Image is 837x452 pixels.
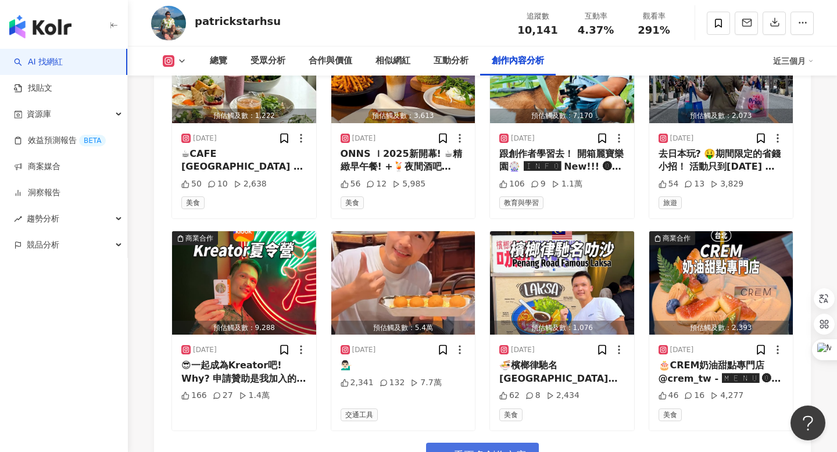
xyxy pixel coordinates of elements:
div: [DATE] [511,345,535,355]
div: 13 [684,178,704,190]
div: 10 [208,178,228,190]
span: 美食 [181,196,205,209]
a: 效益預測報告BETA [14,135,106,146]
span: 資源庫 [27,101,51,127]
div: 預估觸及數：2,393 [649,321,793,335]
div: 去日本玩? 🤑期間限定的省錢小招！ 活動只到[DATE] ⮕先買起來放 🅸🅽🅵🅾 ➊Klook下單日本 (人氣樂園or體驗行程) ➋結帳輸入折扣碼【PPPSUMMER】or【PAT0702】 ⮕... [659,148,784,174]
div: 2,638 [234,178,267,190]
div: 預估觸及數：3,613 [331,109,475,123]
div: 總覽 [210,54,227,68]
div: 132 [380,377,405,389]
div: 相似網紅 [375,54,410,68]
button: 商業合作預估觸及數：9,288 [172,231,316,335]
span: 教育與學習 [499,196,543,209]
a: 找貼文 [14,82,52,94]
span: 競品分析 [27,232,59,258]
div: [DATE] [511,134,535,144]
div: 62 [499,390,520,401]
span: 4.37% [578,24,614,36]
div: 🎂CREM奶油甜點專門店 @crem_tw - 🅼🅴🅽🆄 🅞無花果紅烏龍 🅞蜜桃奶油 - 🅸🅽🅵🅾 🅞110[STREET_ADDRESS] 🅞0227616665 🅞12:00-19:00/週... [659,359,784,385]
div: 54 [659,178,679,190]
div: 預估觸及數：5.4萬 [331,321,475,335]
div: 預估觸及數：2,073 [649,109,793,123]
button: 商業合作預估觸及數：2,393 [649,231,793,335]
div: 預估觸及數：9,288 [172,321,316,335]
div: 創作內容分析 [492,54,544,68]
div: 跟創作者學習去！ 開箱麗寶樂園🎡 🅸🅽🅵🅾 New!!! 🅞熊大的[GEOGRAPHIC_DATA] 🅞美樂地親子農場 - 🅼🅴🅽🆄 New!!! 青焰炭火熟成牛排 🅞海陸雙拼 🅞青焰焗烤龍蝦 ... [499,148,625,174]
div: 預估觸及數：1,076 [490,321,634,335]
div: 56 [341,178,361,190]
div: [DATE] [670,345,694,355]
div: 2,434 [546,390,580,401]
div: 12 [366,178,387,190]
div: 27 [213,390,233,401]
span: 10,141 [517,24,557,36]
div: 商業合作 [663,232,691,244]
span: 美食 [499,408,523,421]
div: 近三個月 [773,52,814,70]
div: 😎一起成為Kreator吧! Why? 申請贊助是我加入的最大誘因 為我的旅程和體驗省下不少錢 還能遇到許多厲害的創作者 一起交流一起玩🧡 - 詳情可以私訊我! 申請網址: [URL][DOMA... [181,359,307,385]
div: 💁🏻‍♂️ [341,359,466,372]
div: patrickstarhsu [195,14,281,28]
span: rise [14,215,22,223]
span: 美食 [341,196,364,209]
div: 追蹤數 [516,10,560,22]
div: 觀看率 [632,10,676,22]
div: 9 [531,178,546,190]
div: [DATE] [193,134,217,144]
div: 7.7萬 [410,377,441,389]
div: 50 [181,178,202,190]
div: [DATE] [352,345,376,355]
div: 1.1萬 [552,178,582,190]
div: 🍜檳榔律馳名[GEOGRAPHIC_DATA] Famous Laksa - 🅼🅴🅽🆄 🅞LAKSA 🅞Char Kuey Teow - 🅸🅽🅵🅾 🅞5-7, [GEOGRAPHIC_DATA]... [499,359,625,385]
iframe: Help Scout Beacon - Open [791,406,825,440]
img: post-image [331,231,475,335]
div: 預估觸及數：7,170 [490,109,634,123]
img: logo [9,15,71,38]
div: 合作與價值 [309,54,352,68]
span: 美食 [659,408,682,421]
div: 166 [181,390,207,401]
div: ☕CAFE [GEOGRAPHIC_DATA] - 🅼🅴🅽🆄 🅞CAFE ACME 早餐盤組合 香料烤雞 $380 香煎牛小排 $430 - 🅞松露野菇奶油管麵 $320 🅞新鮮酪梨水波蛋開放三... [181,148,307,174]
div: 預估觸及數：1,222 [172,109,316,123]
span: 旅遊 [659,196,682,209]
button: 預估觸及數：5.4萬 [331,231,475,335]
div: 8 [525,390,541,401]
button: 預估觸及數：1,076 [490,231,634,335]
div: 商業合作 [185,232,213,244]
img: post-image [490,231,634,335]
div: 2,341 [341,377,374,389]
div: 106 [499,178,525,190]
div: [DATE] [670,134,694,144]
div: 互動率 [574,10,618,22]
div: 3,829 [710,178,743,190]
div: [DATE] [352,134,376,144]
div: 16 [684,390,704,401]
div: 5,985 [392,178,425,190]
img: KOL Avatar [151,6,186,41]
div: 46 [659,390,679,401]
img: post-image [172,231,316,335]
div: 1.4萬 [239,390,270,401]
a: searchAI 找網紅 [14,56,63,68]
span: 交通工具 [341,408,378,421]
a: 洞察報告 [14,187,60,199]
span: 趨勢分析 [27,206,59,232]
span: 291% [638,24,670,36]
div: 4,277 [710,390,743,401]
div: 受眾分析 [251,54,285,68]
div: [DATE] [193,345,217,355]
img: post-image [649,231,793,335]
div: ONNS Ｉ2025新開幕! ☕精緻早午餐! +🍹夜間酒吧 @[DOMAIN_NAME] - 🅼🅴🅽🆄 🅞開心果煙囪捲 $320 🅞開心果維也納咖啡 $230 🅞芝麻[PERSON_NAME]鮭... [341,148,466,174]
div: 互動分析 [434,54,468,68]
a: 商案媒合 [14,161,60,173]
